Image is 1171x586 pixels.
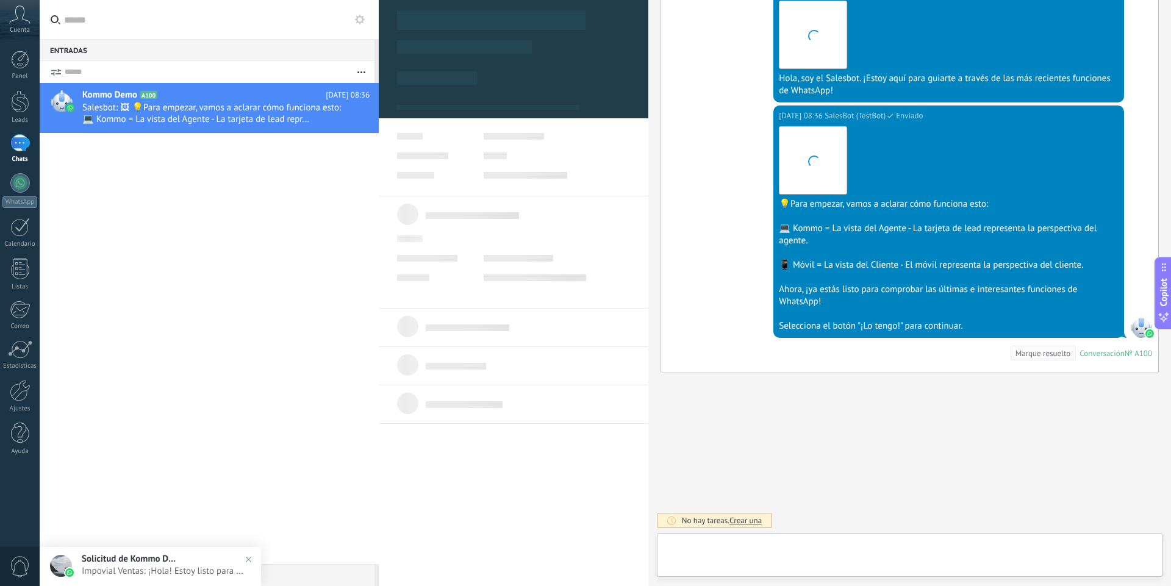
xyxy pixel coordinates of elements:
[2,283,38,291] div: Listas
[40,547,261,586] a: Solicitud de Kommo DemoImpovial Ventas: ¡Hola! Estoy listo para probar WhatsApp en Kommo. Mi códi...
[779,259,1119,271] div: 📱 Móvil = La vista del Cliente - El móvil representa la perspectiva del cliente.
[10,26,30,34] span: Cuenta
[2,73,38,80] div: Panel
[779,284,1119,308] div: Ahora, ¡ya estás listo para comprobar las últimas e interesantes funciones de WhatsApp!
[2,448,38,456] div: Ayuda
[140,91,157,99] span: A100
[240,551,257,568] img: close_notification.svg
[65,568,74,577] img: waba.svg
[779,110,825,122] div: [DATE] 08:36
[1158,278,1170,306] span: Copilot
[1125,348,1152,359] div: № A100
[82,102,346,125] span: Salesbot: 🖼 💡Para empezar, vamos a aclarar cómo funciona esto: 💻 Kommo = La vista del Agente - La...
[1015,348,1070,359] div: Marque resuelto
[2,362,38,370] div: Estadísticas
[2,196,37,208] div: WhatsApp
[1145,329,1154,338] img: waba.svg
[779,198,1119,210] div: 💡Para empezar, vamos a aclarar cómo funciona esto:
[326,89,370,101] span: [DATE] 08:36
[2,116,38,124] div: Leads
[779,223,1119,247] div: 💻 Kommo = La vista del Agente - La tarjeta de lead representa la perspectiva del agente.
[779,73,1119,97] div: Hola, soy el Salesbot. ¡Estoy aquí para guiarte a través de las más recientes funciones de WhatsApp!
[1080,348,1125,359] div: Conversación
[1130,316,1152,338] span: SalesBot
[40,83,379,133] a: Kommo Demo A100 [DATE] 08:36 Salesbot: 🖼 💡Para empezar, vamos a aclarar cómo funciona esto: 💻 Kom...
[896,110,923,122] span: Enviado
[82,553,179,565] span: Solicitud de Kommo Demo
[682,515,762,526] div: No hay tareas.
[2,155,38,163] div: Chats
[779,320,1119,332] div: Selecciona el botón "¡Lo tengo!" para continuar.
[2,323,38,331] div: Correo
[729,515,762,526] span: Crear una
[2,405,38,413] div: Ajustes
[82,565,243,577] span: Impovial Ventas: ¡Hola! Estoy listo para probar WhatsApp en Kommo. Mi código de verificación es I...
[82,89,137,101] span: Kommo Demo
[825,110,886,122] span: SalesBot (TestBot)
[40,39,374,61] div: Entradas
[348,61,374,83] button: Más
[66,104,74,112] img: waba.svg
[2,240,38,248] div: Calendario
